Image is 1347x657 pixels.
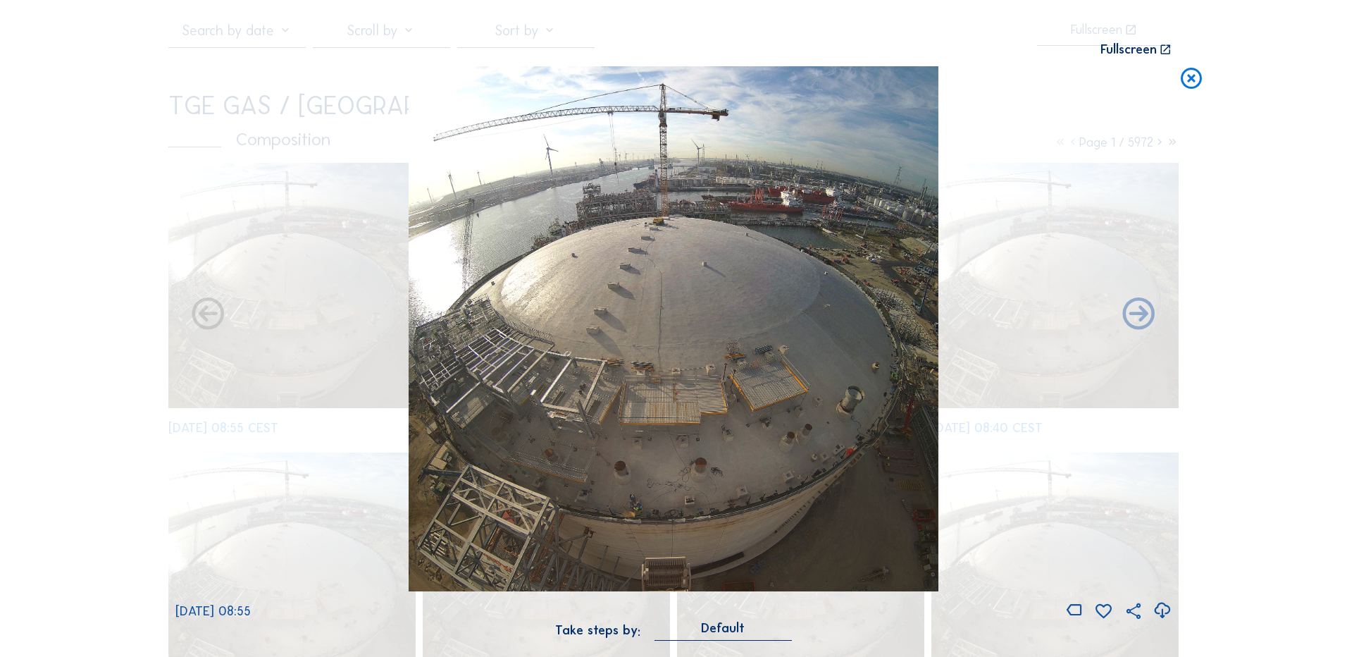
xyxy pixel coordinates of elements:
[189,296,228,335] i: Forward
[175,603,251,619] span: [DATE] 08:55
[1119,296,1158,335] i: Back
[701,622,745,634] div: Default
[409,66,938,592] img: Image
[555,624,640,637] div: Take steps by:
[1100,43,1157,56] div: Fullscreen
[654,622,792,641] div: Default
